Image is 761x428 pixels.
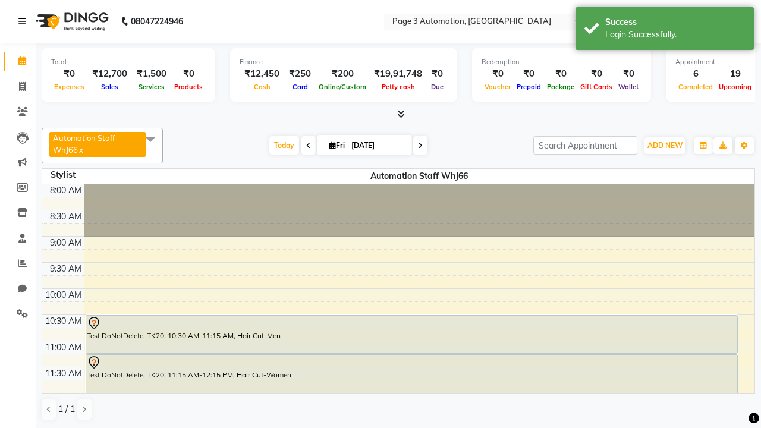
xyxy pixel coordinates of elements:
[716,67,754,81] div: 19
[48,237,84,249] div: 9:00 AM
[544,83,577,91] span: Package
[290,83,311,91] span: Card
[577,67,615,81] div: ₹0
[84,169,755,184] span: Automation Staff WhJ66
[42,169,84,181] div: Stylist
[87,67,132,81] div: ₹12,700
[86,316,737,353] div: Test DoNotDelete, TK20, 10:30 AM-11:15 AM, Hair Cut-Men
[48,263,84,275] div: 9:30 AM
[514,83,544,91] span: Prepaid
[379,83,418,91] span: Petty cash
[171,67,206,81] div: ₹0
[716,83,754,91] span: Upcoming
[48,210,84,223] div: 8:30 AM
[43,315,84,328] div: 10:30 AM
[131,5,183,38] b: 08047224946
[316,67,369,81] div: ₹200
[647,141,683,150] span: ADD NEW
[615,83,641,91] span: Wallet
[326,141,348,150] span: Fri
[644,137,685,154] button: ADD NEW
[51,57,206,67] div: Total
[514,67,544,81] div: ₹0
[675,67,716,81] div: 6
[132,67,171,81] div: ₹1,500
[30,5,112,38] img: logo
[675,83,716,91] span: Completed
[577,83,615,91] span: Gift Cards
[316,83,369,91] span: Online/Custom
[428,83,446,91] span: Due
[240,57,448,67] div: Finance
[284,67,316,81] div: ₹250
[136,83,168,91] span: Services
[533,136,637,155] input: Search Appointment
[51,83,87,91] span: Expenses
[53,133,115,155] span: Automation Staff WhJ66
[482,83,514,91] span: Voucher
[43,289,84,301] div: 10:00 AM
[615,67,641,81] div: ₹0
[251,83,273,91] span: Cash
[482,67,514,81] div: ₹0
[369,67,427,81] div: ₹19,91,748
[43,367,84,380] div: 11:30 AM
[171,83,206,91] span: Products
[240,67,284,81] div: ₹12,450
[43,341,84,354] div: 11:00 AM
[348,137,407,155] input: 2025-10-03
[48,184,84,197] div: 8:00 AM
[269,136,299,155] span: Today
[605,29,745,41] div: Login Successfully.
[605,16,745,29] div: Success
[86,355,737,405] div: Test DoNotDelete, TK20, 11:15 AM-12:15 PM, Hair Cut-Women
[482,57,641,67] div: Redemption
[427,67,448,81] div: ₹0
[58,403,75,416] span: 1 / 1
[544,67,577,81] div: ₹0
[98,83,121,91] span: Sales
[51,67,87,81] div: ₹0
[78,145,83,155] a: x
